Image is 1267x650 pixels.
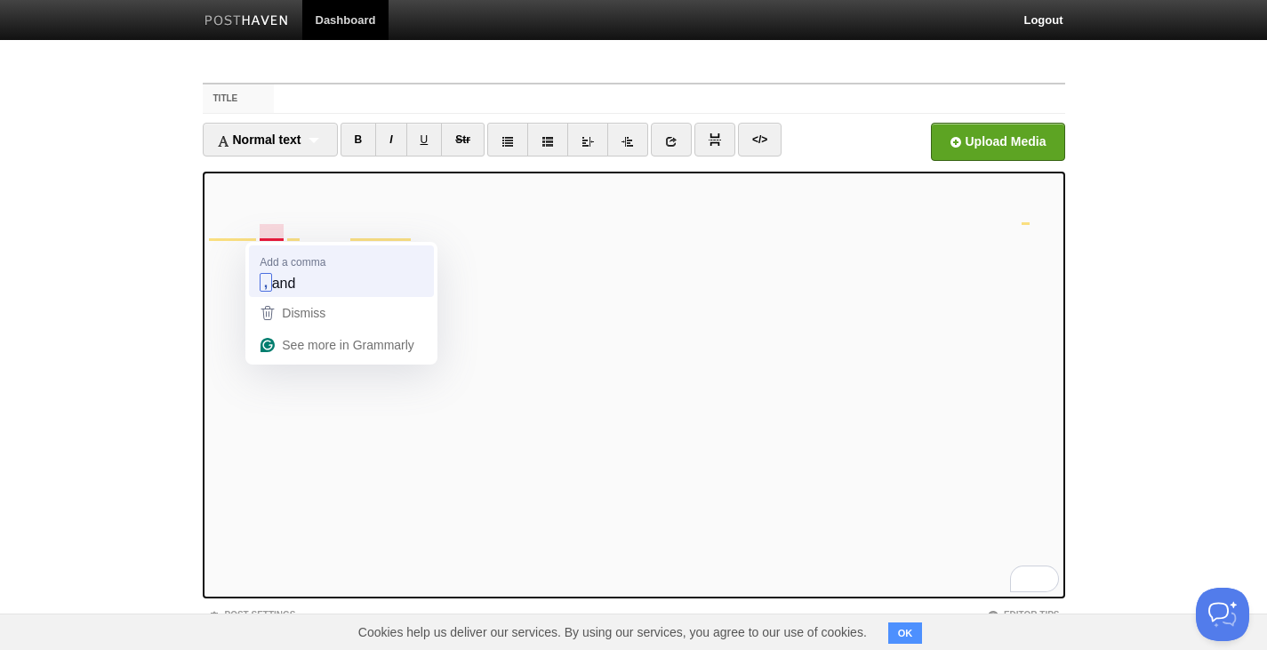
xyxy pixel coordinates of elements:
label: Title [203,84,275,113]
button: OK [888,622,923,644]
a: Editor Tips [987,610,1060,620]
iframe: Help Scout Beacon - Open [1196,588,1249,641]
a: </> [738,123,782,156]
a: B [341,123,377,156]
del: Str [455,133,470,146]
a: U [406,123,443,156]
a: Str [441,123,485,156]
img: pagebreak-icon.png [709,133,721,146]
span: Cookies help us deliver our services. By using our services, you agree to our use of cookies. [341,614,885,650]
a: I [375,123,406,156]
img: Posthaven-bar [204,15,289,28]
span: Normal text [217,132,301,147]
a: Post Settings [208,610,296,620]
